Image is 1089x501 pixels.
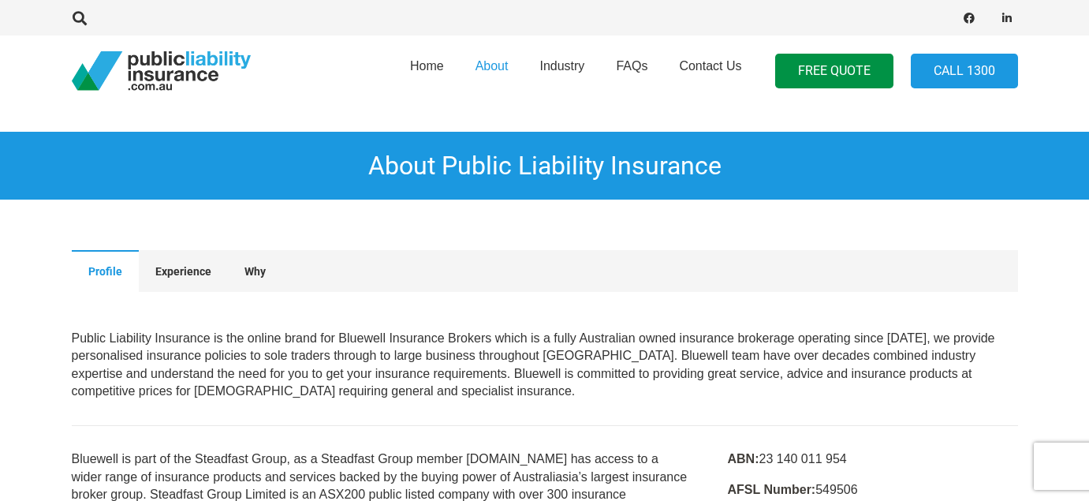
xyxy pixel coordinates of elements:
[244,265,266,278] span: Why
[72,330,1018,401] p: Our Office Southport Central
[911,54,1018,89] a: Call 1300
[679,59,741,73] span: Contact Us
[72,250,139,291] button: Profile
[476,59,509,73] span: About
[72,51,251,91] a: pli_logotransparent
[394,31,460,111] a: Home
[958,7,980,29] a: Facebook
[727,452,759,465] strong: ABN:
[996,7,1018,29] a: LinkedIn
[539,59,584,73] span: Industry
[228,250,282,291] button: Why
[663,31,757,111] a: Contact Us
[155,265,211,278] span: Experience
[524,31,600,111] a: Industry
[410,59,444,73] span: Home
[460,31,524,111] a: About
[775,54,893,89] a: FREE QUOTE
[727,483,815,496] strong: AFSL Number:
[727,481,1017,499] p: 549506
[616,59,647,73] span: FAQs
[727,451,1017,468] p: 23 140 011 954
[600,31,663,111] a: FAQs
[65,11,96,25] a: Search
[139,250,228,291] button: Experience
[88,265,122,278] span: Profile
